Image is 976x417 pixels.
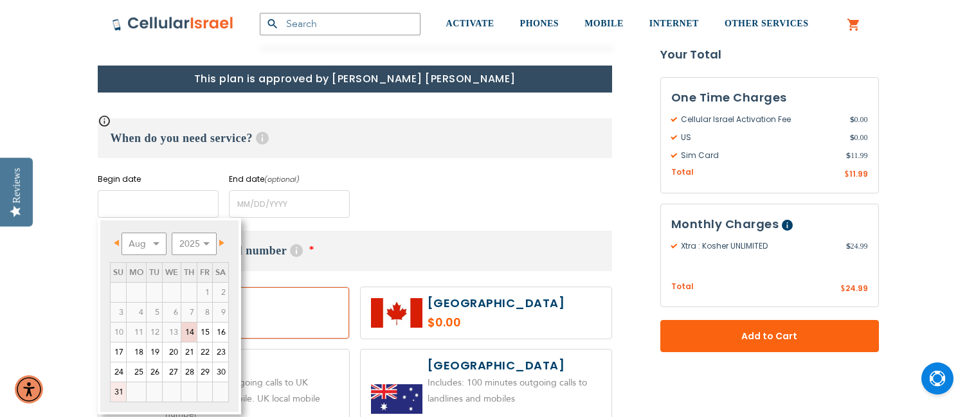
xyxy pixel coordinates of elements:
a: 24 [111,362,126,382]
span: 0.00 [850,114,868,125]
div: Accessibility Menu [15,375,43,404]
select: Select month [122,233,167,255]
span: 1 [197,283,212,302]
span: 12 [147,323,162,342]
span: 13 [163,323,181,342]
span: PHONES [520,19,559,28]
span: 11.99 [849,168,868,179]
select: Select year [172,233,217,255]
strong: Your Total [660,45,879,64]
span: Total [671,166,694,179]
h3: When do you need service? [98,118,612,158]
span: 3 [111,303,126,322]
span: ACTIVATE [446,19,494,28]
a: 21 [181,342,197,362]
a: 25 [127,362,146,382]
h3: One Time Charges [671,88,868,107]
a: 19 [147,342,162,362]
span: 6 [163,303,181,322]
a: 15 [197,323,212,342]
span: Wednesday [165,267,178,278]
input: Search [260,13,420,35]
a: 30 [213,362,228,382]
span: Total [671,281,694,293]
a: 27 [163,362,181,382]
span: $ [840,283,845,295]
a: 14 [181,323,197,342]
span: Monday [129,267,143,278]
span: OTHER SERVICES [725,19,809,28]
span: $ [846,150,851,161]
span: $ [846,240,851,252]
span: 4 [127,303,146,322]
i: (optional) [264,174,300,184]
span: $ [850,132,854,143]
a: 22 [197,342,212,362]
img: Cellular Israel Logo [112,16,234,31]
span: 24.99 [845,283,868,294]
a: 23 [213,342,228,362]
span: 24.99 [846,240,868,252]
span: 10 [111,323,126,342]
span: 0.00 [850,132,868,143]
div: Reviews [11,168,23,203]
span: 5 [147,303,162,322]
span: 7 [181,303,197,322]
span: Sunday [113,267,123,278]
span: US [671,132,850,143]
span: Help [290,244,303,257]
a: Prev [111,235,127,251]
input: MM/DD/YYYY [98,190,219,218]
a: 29 [197,362,212,382]
span: Sim Card [671,150,846,161]
span: 2 [213,283,228,302]
span: 9 [213,303,228,322]
a: 28 [181,362,197,382]
span: Prev [114,240,119,246]
a: 17 [111,342,126,362]
span: Cellular Israel Activation Fee [671,114,850,125]
span: Help [256,132,269,145]
span: INTERNET [649,19,699,28]
input: MM/DD/YYYY [229,190,350,218]
span: Saturday [215,267,226,278]
span: Thursday [184,267,194,278]
span: $ [844,169,849,181]
span: 8 [197,303,212,322]
a: 16 [213,323,228,342]
label: End date [229,173,350,185]
span: Monthly Charges [671,216,779,232]
span: 11.99 [846,150,868,161]
span: Xtra : Kosher UNLIMITED [671,240,846,252]
span: MOBILE [584,19,624,28]
label: Begin date [98,173,219,185]
a: 31 [111,382,126,402]
a: 26 [147,362,162,382]
span: Friday [200,267,210,278]
a: 20 [163,342,181,362]
span: Next [219,240,224,246]
button: Add to Cart [660,320,879,352]
h1: This plan is approved by [PERSON_NAME] [PERSON_NAME] [98,66,612,93]
a: 18 [127,342,146,362]
span: 11 [127,323,146,342]
span: $ [850,114,854,125]
span: Add to Cart [703,330,836,343]
span: Tuesday [149,267,159,278]
span: Help [782,220,793,231]
a: Next [211,235,227,251]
